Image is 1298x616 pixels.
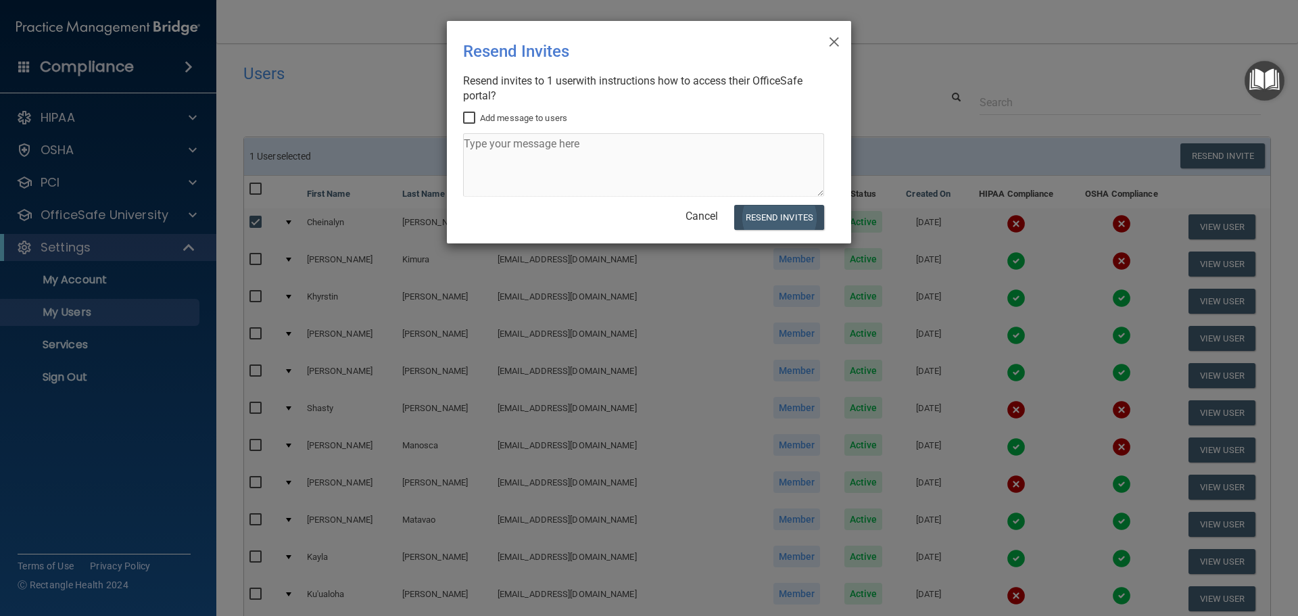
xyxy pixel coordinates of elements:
button: Resend Invites [734,205,824,230]
iframe: Drift Widget Chat Controller [1064,520,1282,574]
span: × [828,26,840,53]
button: Open Resource Center [1245,61,1284,101]
div: Resend invites to 1 user with instructions how to access their OfficeSafe portal? [463,74,824,103]
input: Add message to users [463,113,479,124]
a: Cancel [686,210,718,222]
label: Add message to users [463,110,567,126]
div: Resend Invites [463,32,779,71]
